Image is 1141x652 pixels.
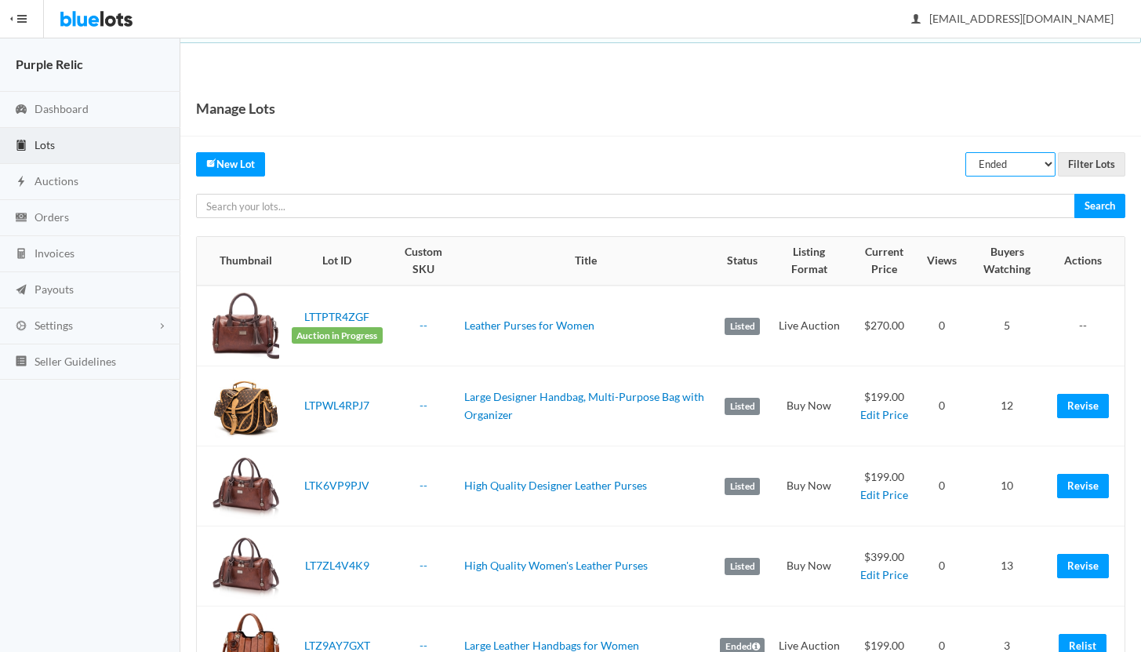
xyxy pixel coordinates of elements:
[464,319,594,332] a: Leather Purses for Women
[206,158,216,168] ion-icon: create
[35,246,74,260] span: Invoices
[35,210,69,224] span: Orders
[771,526,847,606] td: Buy Now
[35,174,78,188] span: Auctions
[921,286,963,366] td: 0
[35,138,55,151] span: Lots
[860,408,908,421] a: Edit Price
[963,286,1051,366] td: 5
[35,282,74,296] span: Payouts
[714,237,771,286] th: Status
[197,237,285,286] th: Thumbnail
[848,286,921,366] td: $270.00
[420,639,427,652] a: --
[860,568,908,581] a: Edit Price
[464,390,704,421] a: Large Designer Handbag, Multi-Purpose Bag with Organizer
[860,488,908,501] a: Edit Price
[304,399,369,412] a: LTPWL4RPJ7
[963,526,1051,606] td: 13
[725,398,760,415] label: Listed
[1051,286,1125,366] td: --
[921,446,963,526] td: 0
[771,286,847,366] td: Live Auction
[420,559,427,572] a: --
[458,237,714,286] th: Title
[725,478,760,495] label: Listed
[420,399,427,412] a: --
[292,327,383,344] span: Auction in Progress
[1058,152,1125,177] input: Filter Lots
[771,237,847,286] th: Listing Format
[305,559,369,572] a: LT7ZL4V4K9
[13,211,29,226] ion-icon: cash
[848,526,921,606] td: $399.00
[16,56,83,71] strong: Purple Relic
[848,366,921,446] td: $199.00
[304,310,369,323] a: LTTPTR4ZGF
[921,526,963,606] td: 0
[1057,474,1109,498] a: Revise
[464,639,639,652] a: Large Leather Handbags for Women
[963,366,1051,446] td: 12
[35,319,73,332] span: Settings
[389,237,458,286] th: Custom SKU
[1057,554,1109,578] a: Revise
[35,355,116,368] span: Seller Guidelines
[13,175,29,190] ion-icon: flash
[908,13,924,27] ion-icon: person
[13,355,29,370] ion-icon: list box
[921,237,963,286] th: Views
[912,12,1114,25] span: [EMAIL_ADDRESS][DOMAIN_NAME]
[13,247,29,262] ion-icon: calculator
[848,237,921,286] th: Current Price
[13,319,29,334] ion-icon: cog
[848,446,921,526] td: $199.00
[196,194,1075,218] input: Search your lots...
[963,237,1051,286] th: Buyers Watching
[420,479,427,492] a: --
[725,558,760,575] label: Listed
[13,283,29,298] ion-icon: paper plane
[285,237,389,286] th: Lot ID
[771,446,847,526] td: Buy Now
[196,97,275,120] h1: Manage Lots
[304,639,370,652] a: LTZ9AY7GXT
[1057,394,1109,418] a: Revise
[304,479,369,492] a: LTK6VP9PJV
[13,139,29,154] ion-icon: clipboard
[464,479,647,492] a: High Quality Designer Leather Purses
[1051,237,1125,286] th: Actions
[725,318,760,335] label: Listed
[13,103,29,118] ion-icon: speedometer
[1074,194,1125,218] input: Search
[196,152,265,177] a: createNew Lot
[963,446,1051,526] td: 10
[464,559,648,572] a: High Quality Women's Leather Purses
[771,366,847,446] td: Buy Now
[420,319,427,332] a: --
[921,366,963,446] td: 0
[35,102,89,115] span: Dashboard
